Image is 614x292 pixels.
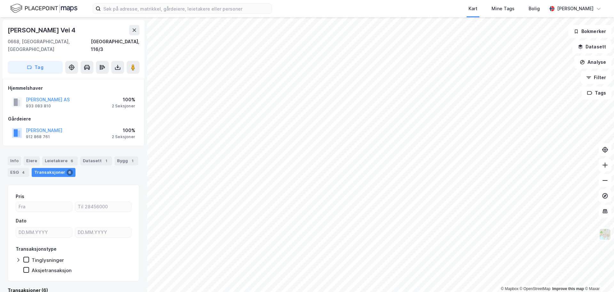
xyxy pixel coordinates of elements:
[75,228,131,237] input: DD.MM.YYYY
[16,217,27,225] div: Dato
[520,287,551,291] a: OpenStreetMap
[67,169,73,176] div: 6
[32,267,72,273] div: Aksjetransaksjon
[101,4,272,13] input: Søk på adresse, matrikkel, gårdeiere, leietakere eller personer
[20,169,27,176] div: 4
[8,156,21,165] div: Info
[114,156,138,165] div: Bygg
[10,3,77,14] img: logo.f888ab2527a4732fd821a326f86c7f29.svg
[24,156,40,165] div: Eiere
[529,5,540,13] div: Bolig
[42,156,78,165] div: Leietakere
[582,261,614,292] iframe: Chat Widget
[16,193,24,200] div: Pris
[80,156,112,165] div: Datasett
[599,228,611,240] img: Z
[91,38,139,53] div: [GEOGRAPHIC_DATA], 116/3
[129,158,136,164] div: 1
[501,287,518,291] a: Mapbox
[112,96,135,104] div: 100%
[8,38,91,53] div: 0668, [GEOGRAPHIC_DATA], [GEOGRAPHIC_DATA]
[582,87,611,99] button: Tags
[112,104,135,109] div: 2 Seksjoner
[8,84,139,92] div: Hjemmelshaver
[557,5,594,13] div: [PERSON_NAME]
[26,134,50,139] div: 912 868 761
[8,115,139,123] div: Gårdeiere
[69,158,75,164] div: 6
[75,202,131,212] input: Til 28456000
[8,168,29,177] div: ESG
[112,134,135,139] div: 2 Seksjoner
[574,56,611,69] button: Analyse
[568,25,611,38] button: Bokmerker
[468,5,477,13] div: Kart
[103,158,109,164] div: 1
[8,61,63,74] button: Tag
[16,202,72,212] input: Fra
[16,228,72,237] input: DD.MM.YYYY
[26,104,51,109] div: 933 083 810
[32,257,64,263] div: Tinglysninger
[32,168,75,177] div: Transaksjoner
[16,245,57,253] div: Transaksjonstype
[581,71,611,84] button: Filter
[492,5,515,13] div: Mine Tags
[8,25,77,35] div: [PERSON_NAME] Vei 4
[552,287,584,291] a: Improve this map
[572,40,611,53] button: Datasett
[112,127,135,134] div: 100%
